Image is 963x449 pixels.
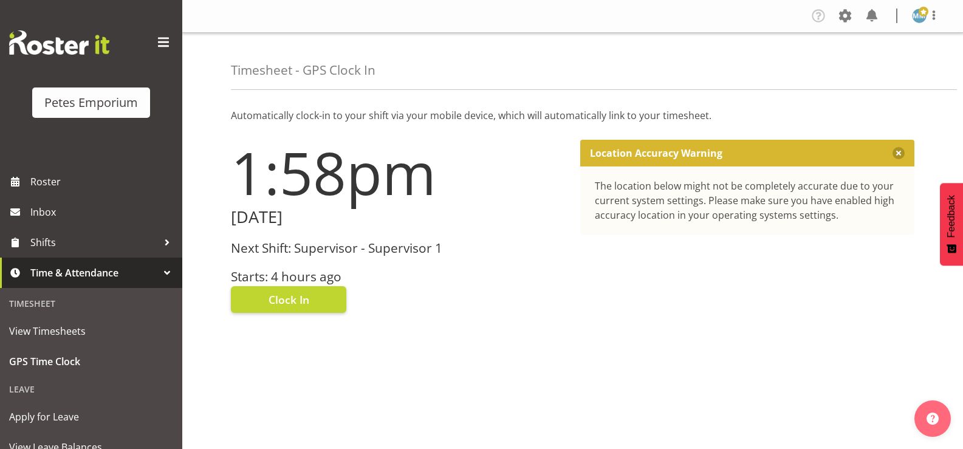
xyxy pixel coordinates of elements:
div: Timesheet [3,291,179,316]
span: View Timesheets [9,322,173,340]
span: Inbox [30,203,176,221]
h3: Starts: 4 hours ago [231,270,566,284]
h3: Next Shift: Supervisor - Supervisor 1 [231,241,566,255]
span: GPS Time Clock [9,352,173,371]
h4: Timesheet - GPS Clock In [231,63,375,77]
p: Location Accuracy Warning [590,147,722,159]
a: GPS Time Clock [3,346,179,377]
img: Rosterit website logo [9,30,109,55]
span: Feedback [946,195,957,238]
div: The location below might not be completely accurate due to your current system settings. Please m... [595,179,900,222]
span: Shifts [30,233,158,252]
div: Leave [3,377,179,402]
a: Apply for Leave [3,402,179,432]
div: Petes Emporium [44,94,138,112]
img: help-xxl-2.png [927,413,939,425]
img: mandy-mosley3858.jpg [912,9,927,23]
button: Close message [893,147,905,159]
p: Automatically clock-in to your shift via your mobile device, which will automatically link to you... [231,108,914,123]
span: Apply for Leave [9,408,173,426]
a: View Timesheets [3,316,179,346]
h1: 1:58pm [231,140,566,205]
button: Clock In [231,286,346,313]
button: Feedback - Show survey [940,183,963,266]
span: Roster [30,173,176,191]
h2: [DATE] [231,208,566,227]
span: Clock In [269,292,309,307]
span: Time & Attendance [30,264,158,282]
